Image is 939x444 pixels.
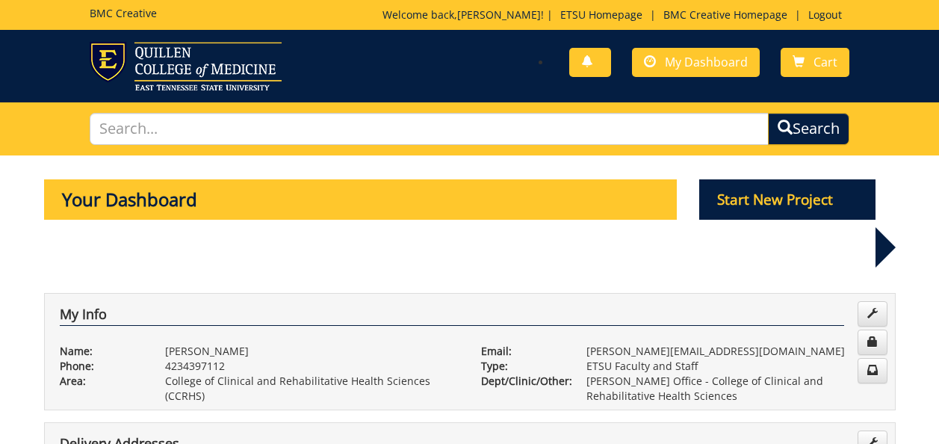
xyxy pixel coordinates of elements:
[382,7,849,22] p: Welcome back, ! | | |
[814,54,837,70] span: Cart
[60,344,143,359] p: Name:
[60,374,143,389] p: Area:
[586,374,880,404] p: [PERSON_NAME] Office - College of Clinical and Rehabilitative Health Sciences
[858,358,887,383] a: Change Communication Preferences
[632,48,760,77] a: My Dashboard
[165,344,459,359] p: [PERSON_NAME]
[481,374,564,389] p: Dept/Clinic/Other:
[586,359,880,374] p: ETSU Faculty and Staff
[90,113,769,145] input: Search...
[656,7,795,22] a: BMC Creative Homepage
[481,359,564,374] p: Type:
[768,113,849,145] button: Search
[457,7,541,22] a: [PERSON_NAME]
[90,7,157,19] h5: BMC Creative
[44,179,678,220] p: Your Dashboard
[165,374,459,404] p: College of Clinical and Rehabilitative Health Sciences (CCRHS)
[165,359,459,374] p: 4234397112
[858,330,887,355] a: Change Password
[781,48,849,77] a: Cart
[699,194,876,208] a: Start New Project
[90,42,282,90] img: ETSU logo
[60,307,844,327] h4: My Info
[60,359,143,374] p: Phone:
[481,344,564,359] p: Email:
[699,179,876,220] p: Start New Project
[665,54,748,70] span: My Dashboard
[553,7,650,22] a: ETSU Homepage
[586,344,880,359] p: [PERSON_NAME][EMAIL_ADDRESS][DOMAIN_NAME]
[801,7,849,22] a: Logout
[858,301,887,327] a: Edit Info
